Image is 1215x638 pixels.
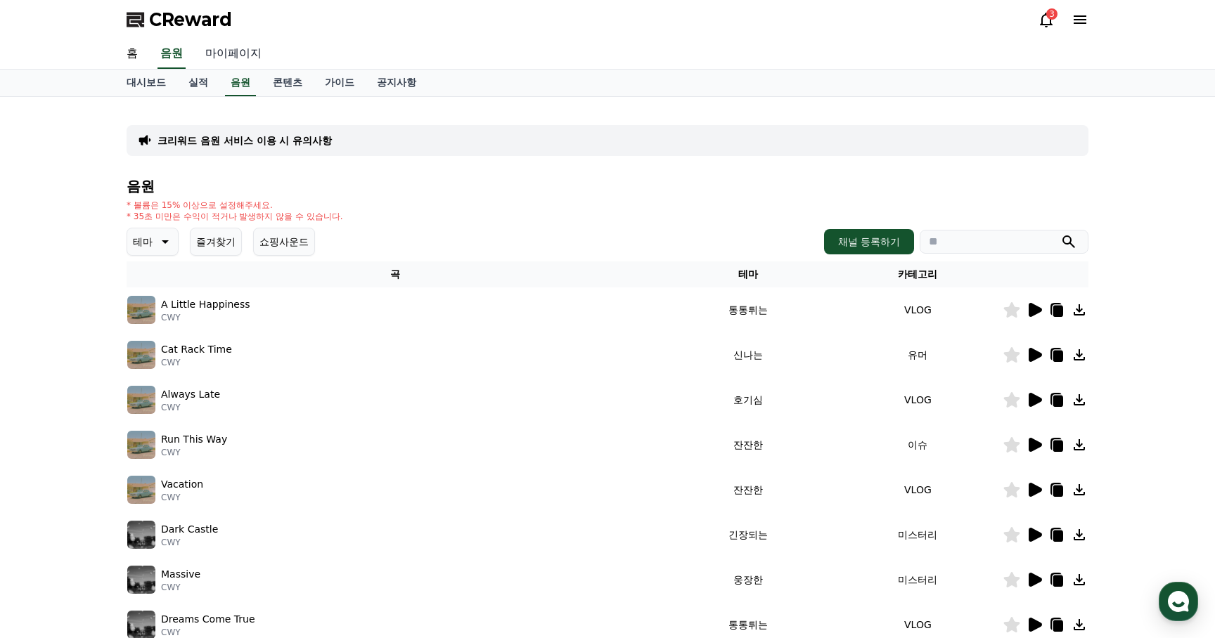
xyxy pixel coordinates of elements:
a: 대시보드 [115,70,177,96]
td: 미스터리 [833,512,1003,557]
td: 긴장되는 [664,512,833,557]
button: 채널 등록하기 [824,229,914,254]
p: CWY [161,402,220,413]
button: 즐겨찾기 [190,228,242,256]
a: 크리워드 음원 서비스 이용 시 유의사항 [157,134,332,148]
td: 웅장한 [664,557,833,602]
th: 테마 [664,261,833,287]
a: 공지사항 [366,70,427,96]
th: 곡 [127,261,664,287]
a: 3 [1038,11,1055,28]
td: 유머 [833,332,1003,377]
span: 대화 [129,467,146,478]
p: CWY [161,492,203,503]
a: 대화 [93,445,181,481]
p: CWY [161,582,200,593]
td: VLOG [833,287,1003,332]
p: * 볼륨은 15% 이상으로 설정해주세요. [127,200,343,211]
img: music [127,386,155,414]
img: music [127,341,155,369]
td: 호기심 [664,377,833,422]
h4: 음원 [127,178,1088,194]
img: music [127,566,155,594]
span: CReward [149,8,232,31]
p: CWY [161,627,255,638]
td: 잔잔한 [664,467,833,512]
a: 음원 [225,70,256,96]
a: 실적 [177,70,219,96]
button: 쇼핑사운드 [253,228,315,256]
img: music [127,521,155,549]
a: 설정 [181,445,270,481]
p: CWY [161,447,227,458]
td: VLOG [833,467,1003,512]
p: Always Late [161,387,220,402]
img: music [127,476,155,504]
p: A Little Happiness [161,297,250,312]
a: 콘텐츠 [262,70,314,96]
td: 이슈 [833,422,1003,467]
p: CWY [161,537,218,548]
div: 3 [1046,8,1057,20]
p: Massive [161,567,200,582]
a: 마이페이지 [194,39,273,69]
td: 통통튀는 [664,287,833,332]
p: Run This Way [161,432,227,447]
p: Dark Castle [161,522,218,537]
img: music [127,296,155,324]
span: 홈 [44,467,53,478]
p: Vacation [161,477,203,492]
button: 테마 [127,228,179,256]
img: music [127,431,155,459]
a: CReward [127,8,232,31]
p: Dreams Come True [161,612,255,627]
th: 카테고리 [833,261,1003,287]
p: CWY [161,312,250,323]
p: Cat Rack Time [161,342,232,357]
td: VLOG [833,377,1003,422]
p: CWY [161,357,232,368]
td: 미스터리 [833,557,1003,602]
a: 홈 [115,39,149,69]
td: 잔잔한 [664,422,833,467]
td: 신나는 [664,332,833,377]
p: 테마 [133,232,153,252]
span: 설정 [217,467,234,478]
p: * 35초 미만은 수익이 적거나 발생하지 않을 수 있습니다. [127,211,343,222]
a: 홈 [4,445,93,481]
a: 음원 [157,39,186,69]
a: 가이드 [314,70,366,96]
